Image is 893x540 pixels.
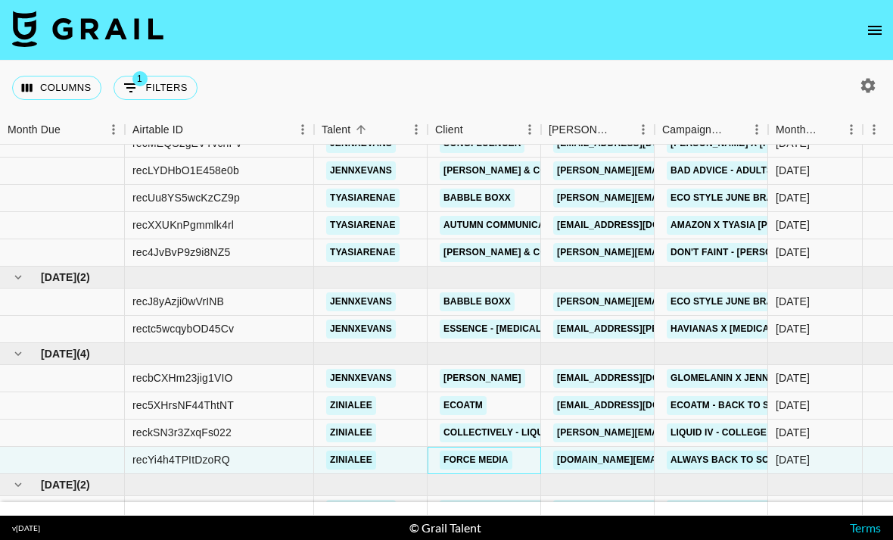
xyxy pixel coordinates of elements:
[41,477,76,492] span: [DATE]
[12,76,101,100] button: Select columns
[326,161,396,180] a: jennxevans
[518,118,541,141] button: Menu
[776,115,819,145] div: Month Due
[662,115,724,145] div: Campaign (Type)
[724,119,745,140] button: Sort
[776,370,810,385] div: Aug '25
[41,346,76,361] span: [DATE]
[860,15,890,45] button: open drawer
[667,243,818,262] a: Don't Faint - [PERSON_NAME]
[102,118,125,141] button: Menu
[435,115,463,145] div: Client
[326,216,400,235] a: tyasiarenae
[440,396,487,415] a: ecoATM
[632,118,655,141] button: Menu
[667,423,846,442] a: Liquid IV - College Ambassadors
[440,423,568,442] a: Collectively - Liquid IV
[776,398,810,413] div: Aug '25
[655,115,768,145] div: Campaign (Type)
[440,451,512,470] a: Force Media
[8,474,29,495] button: hide children
[819,119,840,140] button: Sort
[314,115,428,145] div: Talent
[549,115,611,145] div: [PERSON_NAME]
[76,270,90,285] span: ( 2 )
[326,451,376,470] a: zinialee
[41,270,76,285] span: [DATE]
[61,119,82,140] button: Sort
[76,477,90,492] span: ( 2 )
[132,370,233,385] div: recbCXHm23jig1VIO
[667,320,811,339] a: Havianas x [MEDICAL_DATA]
[326,369,396,388] a: jennxevans
[776,425,810,440] div: Aug '25
[132,71,148,86] span: 1
[776,321,810,336] div: Jul '25
[326,500,396,519] a: jennxevans
[553,216,723,235] a: [EMAIL_ADDRESS][DOMAIN_NAME]
[440,320,578,339] a: Essence - [MEDICAL_DATA]
[409,520,481,535] div: © Grail Talent
[326,423,376,442] a: zinialee
[183,119,204,140] button: Sort
[553,320,878,339] a: [EMAIL_ADDRESS][PERSON_NAME][PERSON_NAME][DOMAIN_NAME]
[440,292,515,311] a: Babble Boxx
[667,451,799,470] a: always back to school
[132,115,183,145] div: Airtable ID
[350,119,372,140] button: Sort
[667,396,806,415] a: ecoATM - Back to School
[776,452,810,467] div: Aug '25
[553,423,800,442] a: [PERSON_NAME][EMAIL_ADDRESS][DOMAIN_NAME]
[553,243,878,262] a: [PERSON_NAME][EMAIL_ADDRESS][PERSON_NAME][DOMAIN_NAME]
[553,369,723,388] a: [EMAIL_ADDRESS][DOMAIN_NAME]
[132,163,239,178] div: recLYDHbO1E458e0b
[132,245,230,260] div: rec4JvBvP9z9i8NZ5
[440,189,515,208] a: Babble Boxx
[667,161,844,180] a: Bad Advice - Adults Song Promo
[132,425,232,440] div: reckSN3r3ZxqFs022
[541,115,655,145] div: Booker
[132,398,234,413] div: rec5XHrsNF44ThtNT
[553,396,723,415] a: [EMAIL_ADDRESS][DOMAIN_NAME]
[553,161,878,180] a: [PERSON_NAME][EMAIL_ADDRESS][PERSON_NAME][DOMAIN_NAME]
[850,520,881,535] a: Terms
[12,523,40,533] div: v [DATE]
[745,118,768,141] button: Menu
[114,76,198,100] button: Show filters
[553,451,798,470] a: [DOMAIN_NAME][EMAIL_ADDRESS][DOMAIN_NAME]
[776,190,810,205] div: Jun '25
[291,118,314,141] button: Menu
[326,320,396,339] a: jennxevans
[440,369,525,388] a: [PERSON_NAME]
[667,189,845,208] a: ECO Style June Braids Campaign
[776,163,810,178] div: Jun '25
[463,119,484,140] button: Sort
[132,294,224,309] div: recJ8yAzji0wVrINB
[326,292,396,311] a: jennxevans
[132,452,230,467] div: recYi4h4TPItDzoRQ
[776,294,810,309] div: Jul '25
[776,245,810,260] div: Jun '25
[667,292,845,311] a: ECO Style June Braids Campaign
[8,343,29,364] button: hide children
[326,396,376,415] a: zinialee
[553,292,800,311] a: [PERSON_NAME][EMAIL_ADDRESS][DOMAIN_NAME]
[553,189,800,208] a: [PERSON_NAME][EMAIL_ADDRESS][DOMAIN_NAME]
[863,118,885,141] button: Menu
[667,369,810,388] a: GloMelanin x Jennxevans
[611,119,632,140] button: Sort
[440,161,571,180] a: [PERSON_NAME] & Co LLC
[132,321,234,336] div: rectc5wcqybOD45Cv
[132,217,234,233] div: recXXUKnPgmmlk4rl
[840,118,863,141] button: Menu
[8,115,61,145] div: Month Due
[322,115,350,145] div: Talent
[440,500,546,519] a: Village Marketing
[667,500,833,519] a: [PERSON_NAME] - Q3 Story Sets
[326,243,400,262] a: tyasiarenae
[667,216,879,235] a: Amazon x Tyasia [PERSON_NAME] ([DATE])
[776,217,810,233] div: Jun '25
[132,190,240,205] div: recUu8YS5wcKzCZ9p
[405,118,428,141] button: Menu
[428,115,541,145] div: Client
